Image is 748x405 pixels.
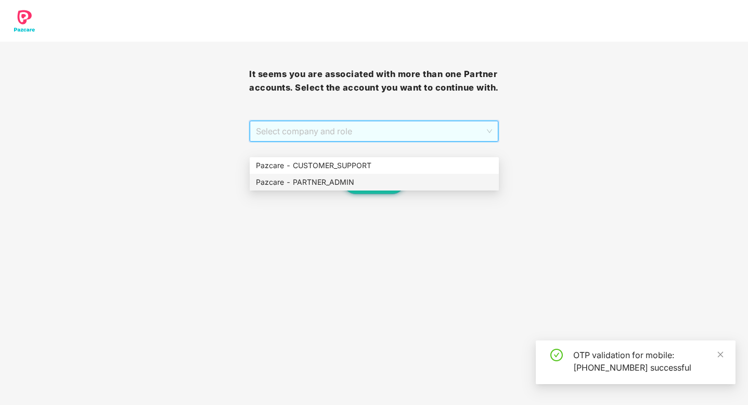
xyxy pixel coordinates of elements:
span: close [717,351,724,358]
h3: It seems you are associated with more than one Partner accounts. Select the account you want to c... [249,68,498,94]
div: OTP validation for mobile: [PHONE_NUMBER] successful [573,349,723,374]
span: Select company and role [256,121,492,141]
div: Pazcare - CUSTOMER_SUPPORT [250,157,499,174]
div: Pazcare - PARTNER_ADMIN [250,174,499,191]
span: check-circle [550,349,563,361]
div: Pazcare - PARTNER_ADMIN [256,176,493,188]
div: Pazcare - CUSTOMER_SUPPORT [256,160,493,171]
